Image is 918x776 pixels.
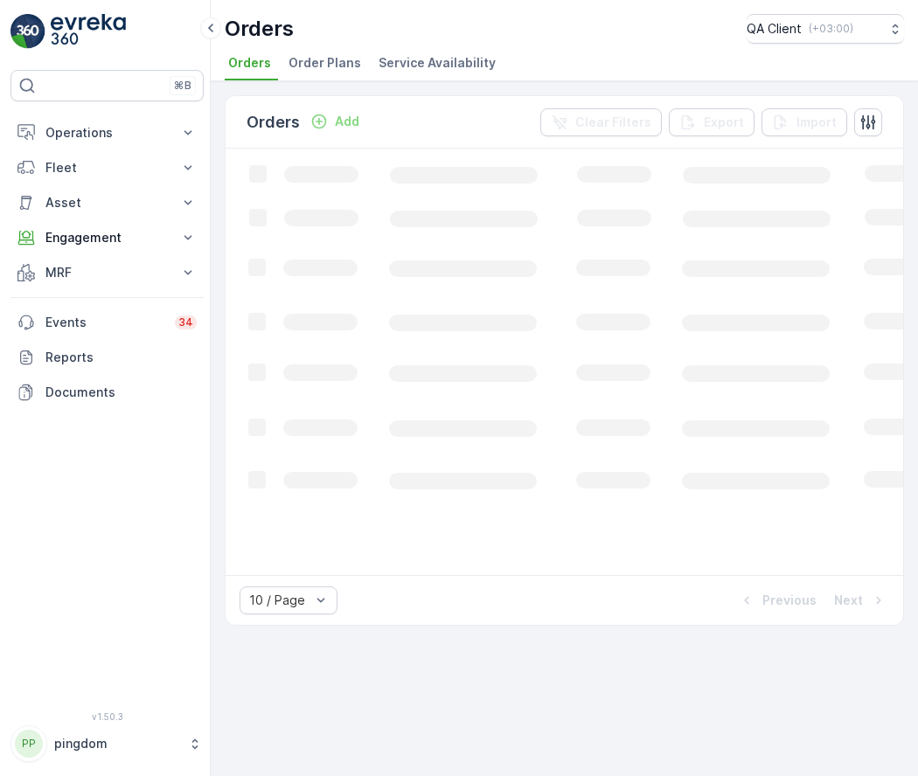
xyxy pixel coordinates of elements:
[379,54,496,72] span: Service Availability
[704,114,744,131] p: Export
[45,229,169,246] p: Engagement
[51,14,126,49] img: logo_light-DOdMpM7g.png
[10,340,204,375] a: Reports
[45,194,169,211] p: Asset
[747,20,802,38] p: QA Client
[45,384,197,401] p: Documents
[45,264,169,281] p: MRF
[762,592,817,609] p: Previous
[747,14,904,44] button: QA Client(+03:00)
[10,150,204,185] button: Fleet
[575,114,651,131] p: Clear Filters
[762,108,847,136] button: Import
[15,730,43,758] div: PP
[832,590,889,611] button: Next
[10,14,45,49] img: logo
[178,315,193,329] p: 34
[303,111,366,132] button: Add
[228,54,271,72] span: Orders
[736,590,818,611] button: Previous
[174,79,191,93] p: ⌘B
[225,15,294,43] p: Orders
[796,114,837,131] p: Import
[45,159,169,177] p: Fleet
[54,735,179,752] p: pingdom
[834,592,863,609] p: Next
[669,108,755,136] button: Export
[10,220,204,255] button: Engagement
[45,314,164,331] p: Events
[540,108,662,136] button: Clear Filters
[10,305,204,340] a: Events34
[10,375,204,410] a: Documents
[10,725,204,762] button: PPpingdom
[10,115,204,150] button: Operations
[289,54,361,72] span: Order Plans
[10,711,204,722] span: v 1.50.3
[809,22,853,36] p: ( +03:00 )
[45,124,169,142] p: Operations
[335,113,359,130] p: Add
[45,349,197,366] p: Reports
[10,255,204,290] button: MRF
[10,185,204,220] button: Asset
[247,110,300,135] p: Orders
